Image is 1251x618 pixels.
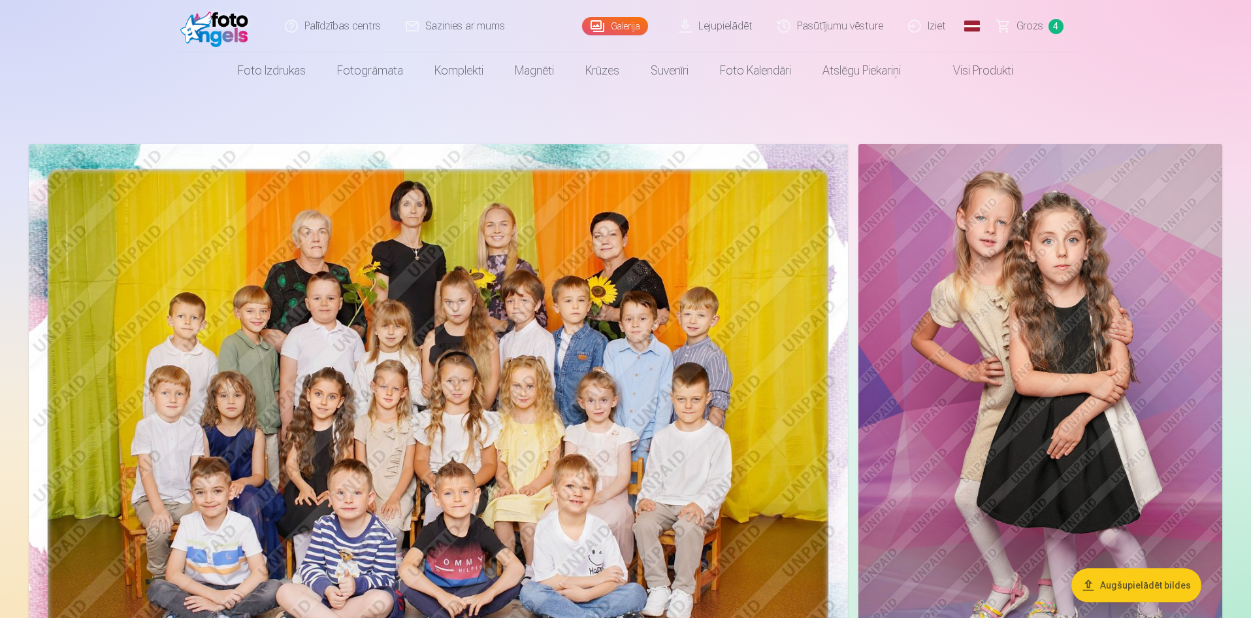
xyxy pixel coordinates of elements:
[499,52,570,89] a: Magnēti
[704,52,807,89] a: Foto kalendāri
[419,52,499,89] a: Komplekti
[1071,568,1201,602] button: Augšupielādēt bildes
[570,52,635,89] a: Krūzes
[1048,19,1064,34] span: 4
[321,52,419,89] a: Fotogrāmata
[582,17,648,35] a: Galerija
[807,52,917,89] a: Atslēgu piekariņi
[635,52,704,89] a: Suvenīri
[1016,18,1043,34] span: Grozs
[917,52,1029,89] a: Visi produkti
[222,52,321,89] a: Foto izdrukas
[180,5,255,47] img: /fa1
